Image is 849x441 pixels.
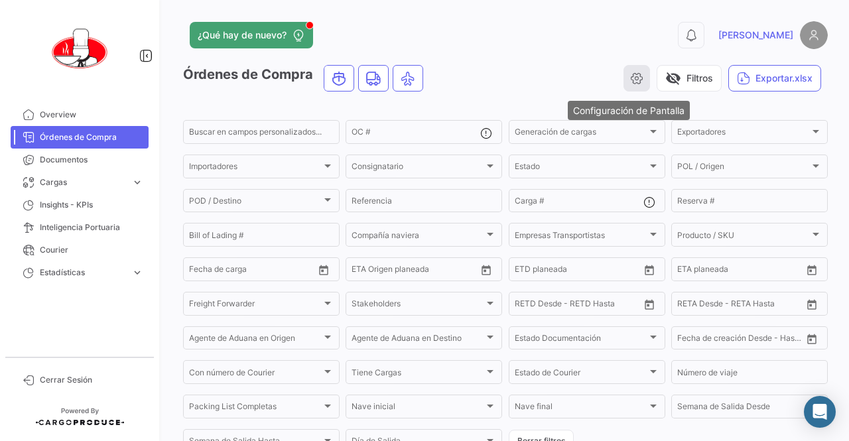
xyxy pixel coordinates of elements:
[728,65,821,92] button: Exportar.xlsx
[515,267,539,276] input: Desde
[189,198,322,208] span: POD / Destino
[515,336,647,345] span: Estado Documentación
[40,109,143,121] span: Overview
[515,164,647,173] span: Estado
[802,260,822,280] button: Open calendar
[352,370,484,379] span: Tiene Cargas
[189,301,322,310] span: Freight Forwarder
[352,164,484,173] span: Consignatario
[515,301,539,310] input: Desde
[639,260,659,280] button: Open calendar
[710,267,770,276] input: Hasta
[189,370,322,379] span: Con número de Courier
[568,101,690,120] div: Configuración de Pantalla
[189,164,322,173] span: Importadores
[677,404,810,413] span: Semana de Salida Desde
[190,22,313,48] button: ¿Qué hay de nuevo?
[40,154,143,166] span: Documentos
[324,66,354,91] button: Ocean
[476,260,496,280] button: Open calendar
[189,267,213,276] input: Desde
[804,396,836,428] div: Abrir Intercom Messenger
[718,29,793,42] span: [PERSON_NAME]
[677,336,701,345] input: Desde
[40,267,126,279] span: Estadísticas
[548,267,608,276] input: Hasta
[677,301,701,310] input: Desde
[802,294,822,314] button: Open calendar
[40,176,126,188] span: Cargas
[515,232,647,241] span: Empresas Transportistas
[352,336,484,345] span: Agente de Aduana en Destino
[198,29,287,42] span: ¿Qué hay de nuevo?
[46,16,113,82] img: 0621d632-ab00-45ba-b411-ac9e9fb3f036.png
[40,244,143,256] span: Courier
[352,404,484,413] span: Nave inicial
[222,267,282,276] input: Hasta
[11,103,149,126] a: Overview
[710,336,770,345] input: Hasta
[352,267,375,276] input: Desde
[352,301,484,310] span: Stakeholders
[677,129,810,139] span: Exportadores
[800,21,828,49] img: placeholder-user.png
[385,267,444,276] input: Hasta
[657,65,722,92] button: visibility_offFiltros
[183,65,427,92] h3: Órdenes de Compra
[515,370,647,379] span: Estado de Courier
[189,336,322,345] span: Agente de Aduana en Origen
[665,70,681,86] span: visibility_off
[131,267,143,279] span: expand_more
[639,294,659,314] button: Open calendar
[548,301,608,310] input: Hasta
[40,221,143,233] span: Inteligencia Portuaria
[352,232,484,241] span: Compañía naviera
[802,329,822,349] button: Open calendar
[189,404,322,413] span: Packing List Completas
[11,239,149,261] a: Courier
[11,126,149,149] a: Órdenes de Compra
[40,199,143,211] span: Insights - KPIs
[515,129,647,139] span: Generación de cargas
[393,66,423,91] button: Air
[677,232,810,241] span: Producto / SKU
[677,164,810,173] span: POL / Origen
[11,149,149,171] a: Documentos
[11,194,149,216] a: Insights - KPIs
[40,131,143,143] span: Órdenes de Compra
[131,176,143,188] span: expand_more
[314,260,334,280] button: Open calendar
[40,374,143,386] span: Cerrar Sesión
[11,216,149,239] a: Inteligencia Portuaria
[515,404,647,413] span: Nave final
[359,66,388,91] button: Land
[710,301,770,310] input: Hasta
[677,267,701,276] input: Desde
